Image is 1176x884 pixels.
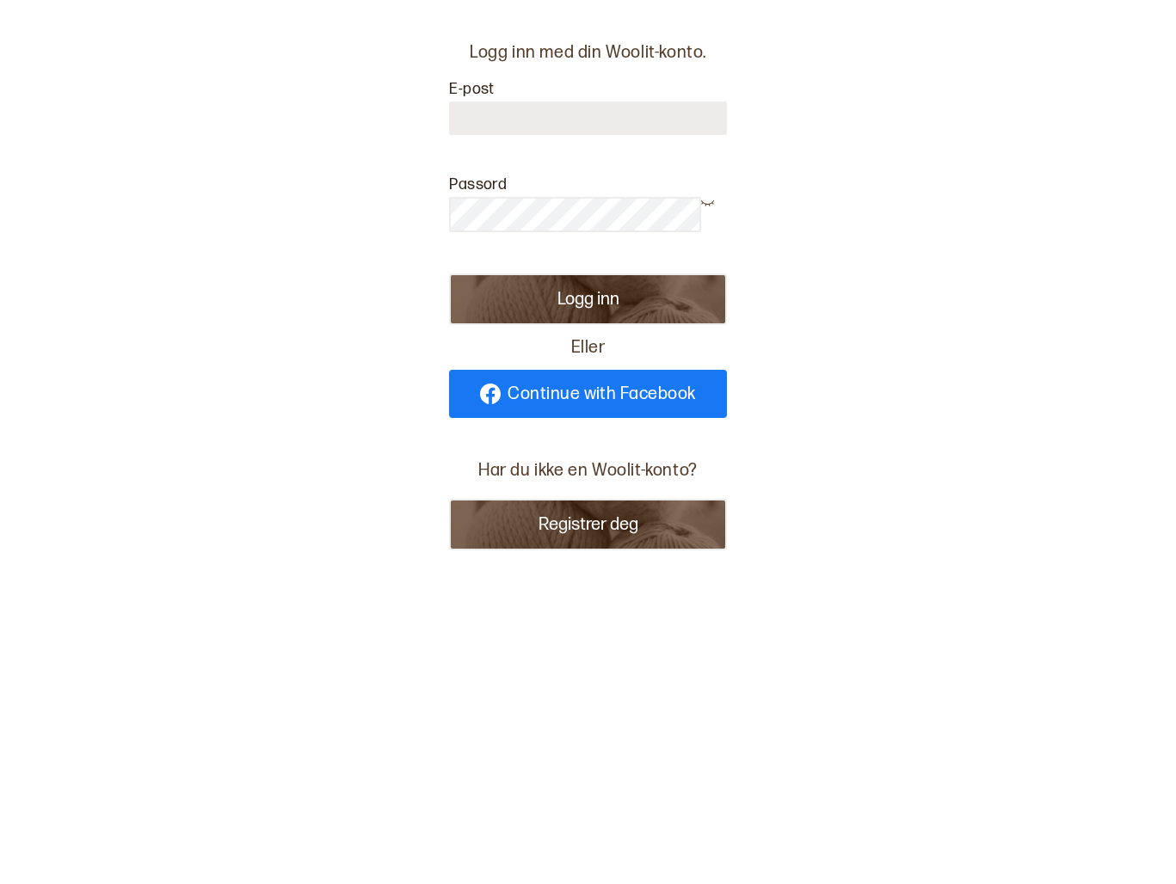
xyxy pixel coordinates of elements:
[449,273,727,325] button: Logg inn
[449,80,495,98] label: E-post
[449,175,507,193] label: Passord
[449,370,727,418] a: Continue with Facebook
[449,41,727,64] p: Logg inn med din Woolit-konto.
[508,385,696,402] span: Continue with Facebook
[564,332,612,364] span: Eller
[471,452,705,488] p: Har du ikke en Woolit-konto?
[449,499,727,550] button: Registrer deg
